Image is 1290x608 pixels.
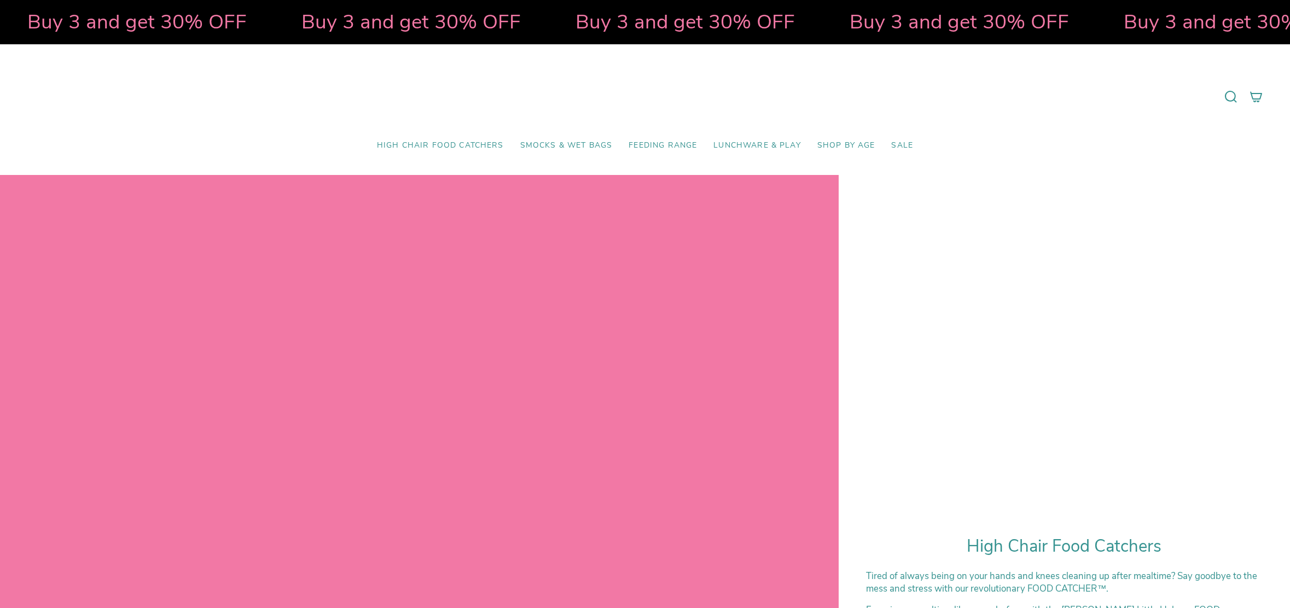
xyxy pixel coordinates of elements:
[629,141,697,150] span: Feeding Range
[866,570,1263,595] p: Tired of always being on your hands and knees cleaning up after mealtime? Say goodbye to the mess...
[300,8,520,36] strong: Buy 3 and get 30% OFF
[520,141,613,150] span: Smocks & Wet Bags
[512,133,621,159] a: Smocks & Wet Bags
[891,141,913,150] span: SALE
[26,8,246,36] strong: Buy 3 and get 30% OFF
[817,141,875,150] span: Shop by Age
[809,133,884,159] a: Shop by Age
[369,133,512,159] a: High Chair Food Catchers
[551,61,740,133] a: Mumma’s Little Helpers
[713,141,800,150] span: Lunchware & Play
[620,133,705,159] a: Feeding Range
[705,133,809,159] a: Lunchware & Play
[883,133,921,159] a: SALE
[377,141,504,150] span: High Chair Food Catchers
[849,8,1068,36] strong: Buy 3 and get 30% OFF
[866,536,1263,557] h1: High Chair Food Catchers
[574,8,794,36] strong: Buy 3 and get 30% OFF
